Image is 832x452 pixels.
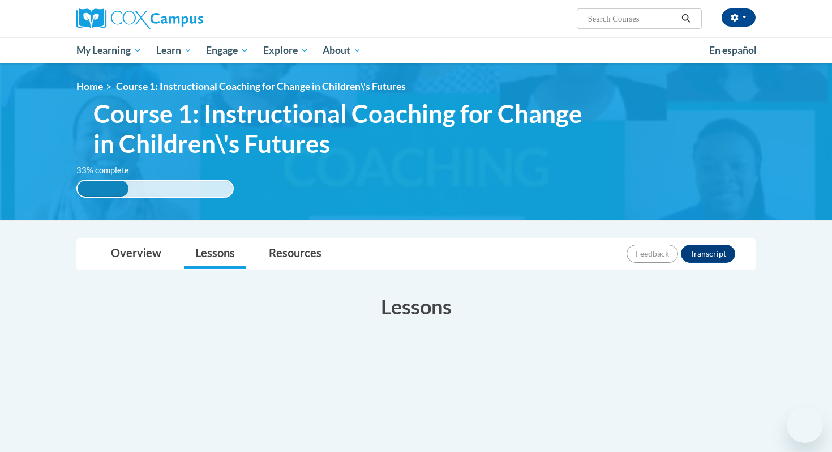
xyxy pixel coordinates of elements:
span: Course 1: Instructional Coaching for Change in Children\'s Futures [93,99,599,159]
a: En español [702,39,764,62]
a: Explore [256,37,316,63]
a: Resources [258,239,333,269]
a: My Learning [69,37,149,63]
a: Home [76,80,103,92]
span: About [323,44,361,57]
div: Main menu [59,37,773,63]
span: Learn [156,44,192,57]
a: Cox Campus [76,8,291,29]
a: Overview [100,239,173,269]
input: Search Courses [587,12,677,25]
span: Engage [206,44,248,57]
span: En español [709,44,757,56]
a: About [316,37,369,63]
a: Learn [149,37,199,63]
a: Engage [199,37,256,63]
div: 33% complete [78,181,128,197]
button: Feedback [627,245,678,263]
img: Cox Campus [76,8,203,29]
button: Account Settings [722,8,756,27]
button: Transcript [681,245,735,263]
span: Explore [263,44,308,57]
span: My Learning [76,44,141,57]
a: Lessons [184,239,246,269]
label: 33% complete [76,164,141,177]
button: Search [677,12,694,25]
h3: Lessons [76,292,756,321]
span: Course 1: Instructional Coaching for Change in Children\'s Futures [116,80,406,92]
iframe: Button to launch messaging window [787,407,823,443]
